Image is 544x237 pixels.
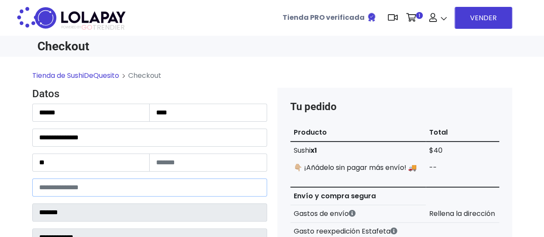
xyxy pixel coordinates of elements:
span: GO [81,22,92,32]
th: Envío y compra segura [290,187,426,205]
td: Rellena la dirección [426,205,499,223]
td: -- [426,159,499,176]
li: Checkout [119,71,161,81]
td: 👇🏼 ¡Añádelo sin pagar más envío! 🚚 [290,159,426,176]
th: Total [426,124,499,142]
strong: x1 [310,145,317,155]
h4: Datos [32,88,267,100]
img: Tienda verificada [366,12,377,22]
span: TRENDIER [61,24,125,31]
span: 1 [416,12,423,19]
i: Los gastos de envío dependen de códigos postales. ¡Te puedes llevar más productos en un solo envío ! [349,210,356,217]
th: Gastos de envío [290,205,426,223]
th: Producto [290,124,426,142]
h4: Tu pedido [290,101,499,113]
a: Tienda de SushiDeQuesito [32,71,119,80]
span: POWERED BY [61,25,81,30]
a: 1 [402,5,425,31]
h1: Checkout [37,39,267,53]
i: Estafeta cobra este monto extra por ser un CP de difícil acceso [390,228,397,234]
b: Tienda PRO verificada [283,12,365,22]
img: logo [32,4,128,31]
td: Sushi [290,142,426,159]
nav: breadcrumb [32,71,512,88]
a: VENDER [455,7,512,29]
td: $40 [426,142,499,159]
